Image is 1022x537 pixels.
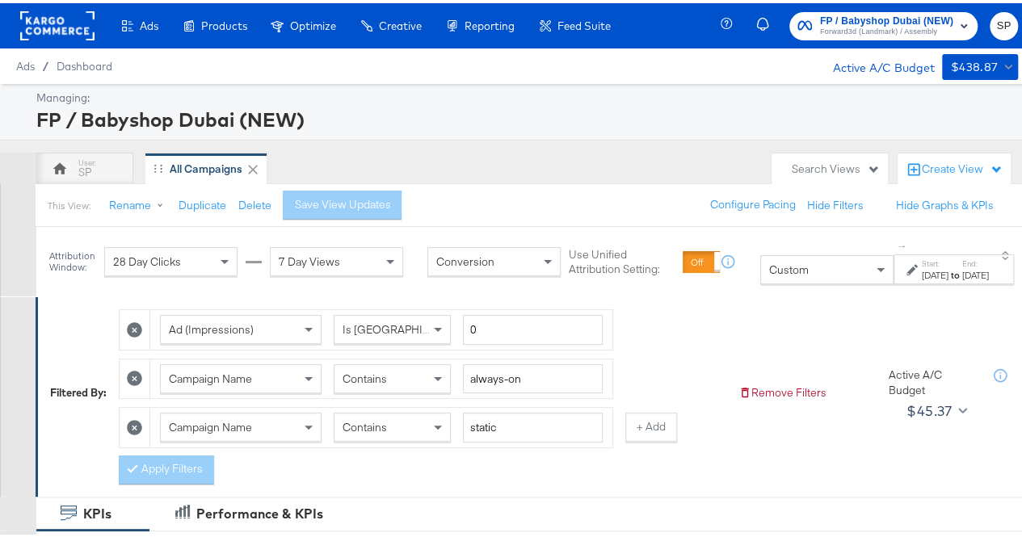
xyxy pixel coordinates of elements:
div: Active A/C Budget [889,364,978,394]
div: Performance & KPIs [196,501,323,520]
span: Optimize [290,16,336,29]
div: Search Views [792,158,880,174]
button: + Add [625,409,677,438]
button: Hide Filters [807,195,864,210]
input: Enter a search term [463,361,603,391]
button: $438.87 [942,51,1018,77]
span: Ads [16,57,35,69]
span: Campaign Name [169,368,252,383]
label: Start: [922,255,948,266]
span: Forward3d (Landmark) / Assembly [820,23,953,36]
span: Products [201,16,247,29]
div: FP / Babyshop Dubai (NEW) [36,103,1014,130]
div: Drag to reorder tab [154,161,162,170]
a: Dashboard [57,57,112,69]
div: Create View [922,158,1003,174]
button: SP [990,9,1018,37]
span: Campaign Name [169,417,252,431]
label: Use Unified Attribution Setting: [569,244,676,274]
button: Delete [238,195,271,210]
button: Hide Graphs & KPIs [896,195,994,210]
span: 7 Day Views [279,251,340,266]
div: KPIs [83,501,111,520]
span: Is [GEOGRAPHIC_DATA] [343,319,466,334]
span: Creative [379,16,422,29]
button: Rename [97,188,181,217]
span: Custom [769,259,809,274]
span: Ads [140,16,158,29]
button: FP / Babyshop Dubai (NEW)Forward3d (Landmark) / Assembly [789,9,978,37]
div: SP [78,162,91,177]
span: Conversion [436,251,494,266]
div: Attribution Window: [48,247,96,270]
div: Filtered By: [50,382,107,397]
button: Configure Pacing [699,187,807,216]
div: [DATE] [962,266,989,279]
button: $45.37 [900,394,970,420]
div: Managing: [36,87,1014,103]
div: All Campaigns [170,158,242,174]
span: Reporting [465,16,515,29]
span: SP [996,14,1011,32]
button: Remove Filters [738,382,826,397]
div: $438.87 [950,54,998,74]
div: $45.37 [906,396,952,420]
input: Enter a number [463,312,603,342]
div: [DATE] [922,266,948,279]
span: Ad (Impressions) [169,319,254,334]
div: Active A/C Budget [815,51,934,75]
input: Enter a search term [463,409,603,439]
span: ↑ [895,241,911,246]
label: End: [962,255,989,266]
span: Contains [343,417,387,431]
strong: to [948,266,962,278]
span: FP / Babyshop Dubai (NEW) [820,10,953,27]
span: / [35,57,57,69]
span: Contains [343,368,387,383]
span: Feed Suite [557,16,611,29]
button: Duplicate [178,195,225,210]
span: 28 Day Clicks [113,251,181,266]
div: This View: [48,196,90,209]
